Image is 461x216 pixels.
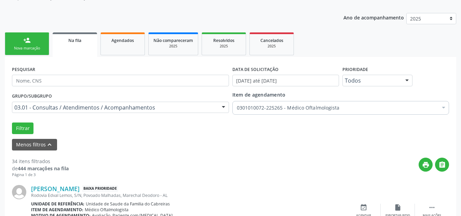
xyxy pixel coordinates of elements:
[12,172,69,178] div: Página 1 de 3
[422,161,430,169] i: print
[18,165,69,172] strong: 444 marcações na fila
[46,141,53,148] i: keyboard_arrow_up
[207,44,241,49] div: 2025
[260,38,283,43] span: Cancelados
[31,192,347,198] div: Rodovia Edval Lemos, S/N, Povoado Malhadas, Marechal Deodoro - AL
[360,204,367,211] i: event_available
[23,37,31,44] div: person_add
[68,38,81,43] span: Na fila
[12,158,69,165] div: 34 itens filtrados
[342,64,368,75] label: Prioridade
[153,44,193,49] div: 2025
[85,207,128,213] span: Médico Oftalmologista
[255,44,289,49] div: 2025
[12,165,69,172] div: de
[31,201,84,207] b: Unidade de referência:
[345,77,398,84] span: Todos
[12,185,26,199] img: img
[232,91,286,98] span: Item de agendamento
[12,123,33,134] button: Filtrar
[394,204,402,211] i: insert_drive_file
[232,64,279,75] label: DATA DE SOLICITAÇÃO
[153,38,193,43] span: Não compareceram
[12,75,229,86] input: Nome, CNS
[86,201,170,207] span: Unidade de Saude da Familia do Cabreiras
[237,104,438,111] span: 0301010072-225265 - Médico Oftalmologista
[31,207,83,213] b: Item de agendamento:
[435,158,449,172] button: 
[14,104,215,111] span: 03.01 - Consultas / Atendimentos / Acompanhamentos
[82,185,118,192] span: Baixa Prioridade
[428,204,436,211] i: 
[10,46,44,51] div: Nova marcação
[31,185,80,192] a: [PERSON_NAME]
[12,139,57,151] button: Menos filtroskeyboard_arrow_up
[343,13,404,21] p: Ano de acompanhamento
[213,38,234,43] span: Resolvidos
[12,64,35,75] label: PESQUISAR
[111,38,134,43] span: Agendados
[419,158,433,172] button: print
[12,91,52,102] label: Grupo/Subgrupo
[232,75,339,86] input: Selecione um intervalo
[438,161,446,169] i: 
